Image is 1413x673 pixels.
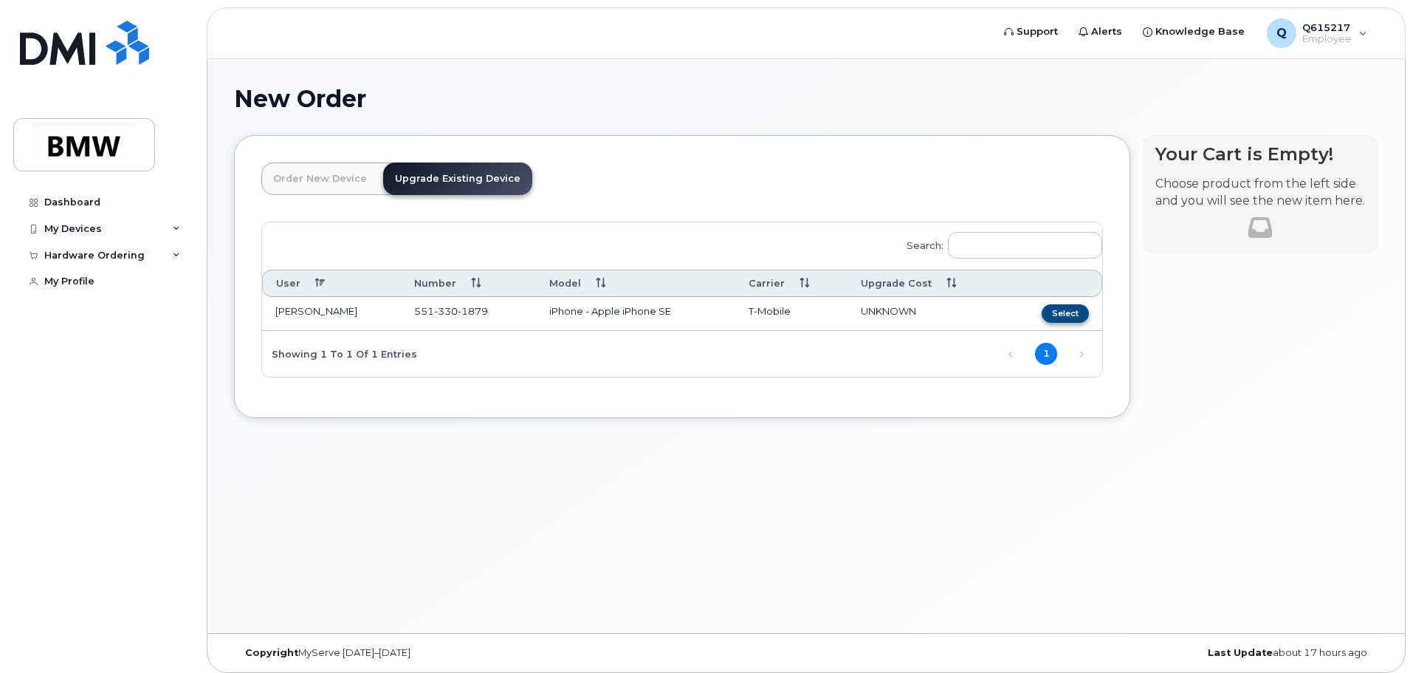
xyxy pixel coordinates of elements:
div: about 17 hours ago [997,647,1378,659]
div: MyServe [DATE]–[DATE] [234,647,616,659]
button: Select [1042,304,1089,323]
th: Model: activate to sort column ascending [536,270,736,297]
span: 551 [414,305,488,317]
h4: Your Cart is Empty! [1155,144,1365,164]
th: Carrier: activate to sort column ascending [735,270,848,297]
a: Order New Device [261,163,379,195]
iframe: Messenger Launcher [1349,609,1402,662]
label: Search: [897,222,1102,264]
input: Search: [948,232,1102,259]
td: iPhone - Apple iPhone SE [536,297,736,331]
a: Previous [1000,344,1022,366]
span: 1879 [458,305,488,317]
a: Next [1070,344,1093,366]
h1: New Order [234,86,1378,112]
strong: Last Update [1208,647,1273,658]
th: User: activate to sort column descending [262,270,401,297]
a: 1 [1035,343,1057,365]
p: Choose product from the left side and you will see the new item here. [1155,176,1365,210]
th: Upgrade Cost: activate to sort column ascending [848,270,1004,297]
span: UNKNOWN [861,305,916,317]
div: Showing 1 to 1 of 1 entries [262,341,417,366]
strong: Copyright [245,647,298,658]
td: T-Mobile [735,297,848,331]
span: 330 [434,305,458,317]
td: [PERSON_NAME] [262,297,401,331]
a: Upgrade Existing Device [383,163,532,195]
th: Number: activate to sort column ascending [401,270,536,297]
